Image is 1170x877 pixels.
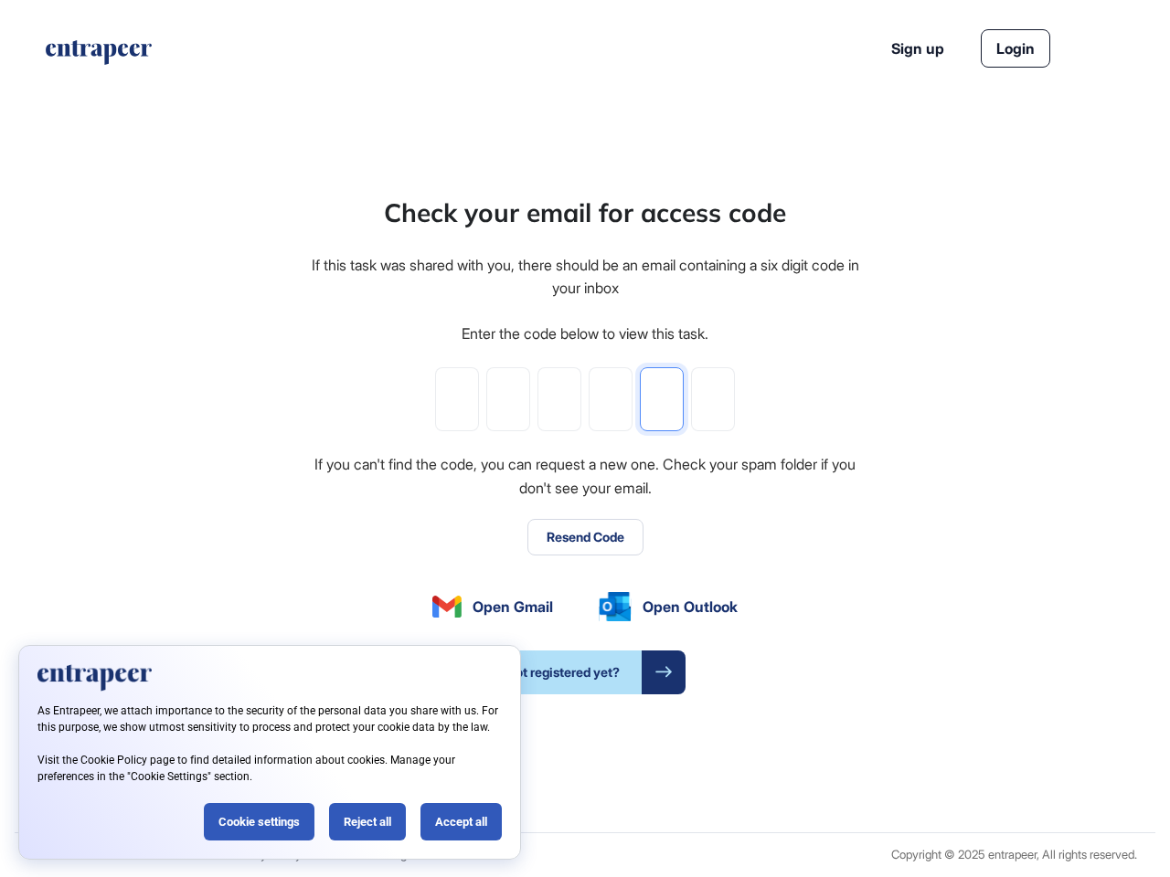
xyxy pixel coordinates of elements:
div: If this task was shared with you, there should be an email containing a six digit code in your inbox [309,254,861,301]
a: Login [981,29,1050,68]
span: Open Gmail [473,596,553,618]
a: Sign up [891,37,944,59]
div: Copyright © 2025 entrapeer, All rights reserved. [891,848,1137,861]
button: Resend Code [527,519,643,555]
div: Check your email for access code [384,194,786,232]
div: If you can't find the code, you can request a new one. Check your spam folder if you don't see yo... [309,453,861,500]
a: Open Outlook [599,592,738,621]
a: entrapeer-logo [44,40,154,71]
a: Not registered yet? [484,650,686,694]
div: Enter the code below to view this task. [462,322,708,346]
a: Open Gmail [432,596,553,618]
span: Open Outlook [643,596,738,618]
span: Not registered yet? [484,650,642,694]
